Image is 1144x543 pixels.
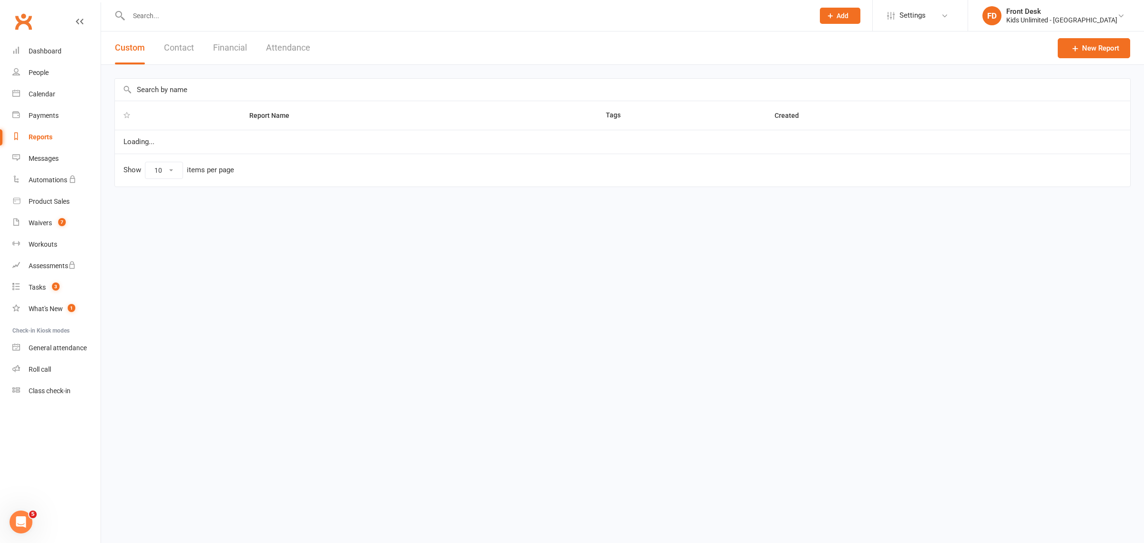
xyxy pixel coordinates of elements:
a: Waivers 7 [12,212,101,234]
div: Payments [29,112,59,119]
a: Class kiosk mode [12,380,101,402]
span: 1 [68,304,75,312]
div: People [29,69,49,76]
input: Search by name [115,79,1130,101]
button: Report Name [249,110,300,121]
div: Tasks [29,283,46,291]
span: 3 [52,282,60,291]
div: Automations [29,176,67,184]
div: Calendar [29,90,55,98]
a: Calendar [12,84,101,105]
div: Waivers [29,219,52,227]
div: Workouts [29,240,57,248]
a: Workouts [12,234,101,255]
a: Roll call [12,359,101,380]
button: Contact [164,31,194,64]
th: Tags [597,101,766,130]
a: New Report [1058,38,1130,58]
span: Add [837,12,848,20]
iframe: Intercom live chat [10,511,32,533]
a: Clubworx [11,10,35,33]
a: Tasks 3 [12,277,101,298]
a: Payments [12,105,101,126]
a: Messages [12,148,101,169]
a: Reports [12,126,101,148]
div: General attendance [29,344,87,352]
a: Product Sales [12,191,101,212]
a: Dashboard [12,41,101,62]
div: Dashboard [29,47,61,55]
div: items per page [187,166,234,174]
span: 5 [29,511,37,518]
a: General attendance kiosk mode [12,337,101,359]
td: Loading... [115,130,1130,154]
div: FD [982,6,1001,25]
div: Reports [29,133,52,141]
button: Attendance [266,31,310,64]
button: Custom [115,31,145,64]
div: Show [123,162,234,179]
button: Add [820,8,860,24]
span: Settings [899,5,926,26]
div: Roll call [29,365,51,373]
div: Class check-in [29,387,71,395]
div: Messages [29,155,59,162]
button: Created [775,110,809,121]
a: Automations [12,169,101,191]
a: People [12,62,101,84]
div: Assessments [29,262,76,270]
input: Search... [126,9,807,22]
a: What's New1 [12,298,101,320]
div: What's New [29,305,63,313]
span: Created [775,112,809,119]
span: 7 [58,218,66,226]
div: Front Desk [1006,7,1117,16]
a: Assessments [12,255,101,277]
span: Report Name [249,112,300,119]
div: Kids Unlimited - [GEOGRAPHIC_DATA] [1006,16,1117,24]
div: Product Sales [29,198,70,205]
button: Financial [213,31,247,64]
